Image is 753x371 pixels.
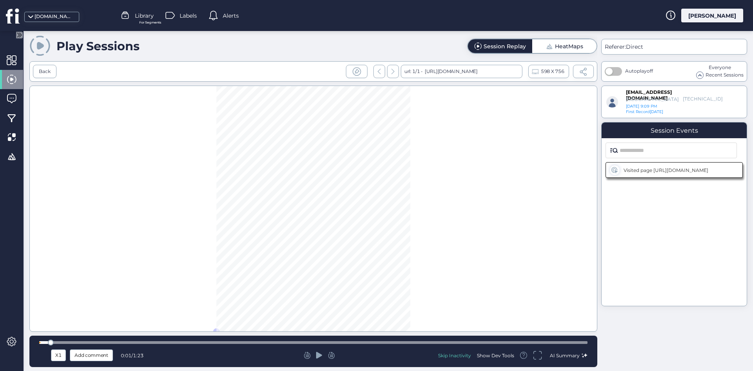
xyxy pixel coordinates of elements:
[706,71,744,79] span: Recent Sessions
[626,43,643,50] span: Direct
[438,352,471,359] div: Skip Inactivity
[625,68,653,74] span: Autoplay
[223,11,239,20] span: Alerts
[626,89,664,96] div: [EMAIL_ADDRESS][DOMAIN_NAME]
[39,68,51,75] div: Back
[681,9,743,22] div: [PERSON_NAME]
[696,64,744,71] div: Everyone
[133,353,144,358] span: 1:23
[56,39,140,53] div: Play Sessions
[626,96,679,102] div: [GEOGRAPHIC_DATA]
[683,96,714,102] div: [TECHNICAL_ID]
[651,127,698,134] div: Session Events
[477,352,514,359] div: Show Dev Tools
[550,353,580,358] span: AI Summary
[555,44,583,49] div: HeatMaps
[139,20,161,25] span: For Segments
[626,109,668,115] div: [DATE]
[626,109,650,114] span: First Record
[135,11,154,20] span: Library
[484,44,526,49] div: Session Replay
[624,167,726,173] div: Visited page [URL][DOMAIN_NAME]
[541,67,564,76] span: 598 X 756
[401,65,522,78] div: url: 1/1 -
[647,68,653,74] span: off
[626,104,688,109] div: [DATE] 9:09 PM
[121,353,148,358] div: /
[180,11,197,20] span: Labels
[75,351,108,360] span: Add comment
[53,351,64,360] div: X1
[605,43,626,50] span: Referer:
[423,65,478,78] div: [URL][DOMAIN_NAME]
[35,13,74,20] div: [DOMAIN_NAME]
[121,353,131,358] span: 0:01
